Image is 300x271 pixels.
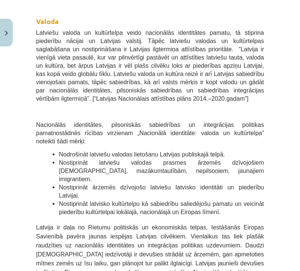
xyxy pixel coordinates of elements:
[59,159,264,182] span: Nostiprināt latviešu valodas prasmes ārzemēs dzīvojošiem [DEMOGRAPHIC_DATA], mazākumtautībām, nep...
[5,31,8,36] img: icon-close-lesson-0947bae3869378f0d4975bcd49f059093ad1ed9edebbc8119c70593378902aed.svg
[36,122,264,144] span: Nacionālās identitātes, pilsoniskās sabiedrības un integrācijas politikas pamatnostādnēs rīcības ...
[36,17,59,25] strong: Valoda
[59,201,264,215] span: Nostiprināt latvisko kultūrtelpu kā sabiedrību saliedējošu pamatu un veicināt piederību kultūrtel...
[59,151,225,158] span: Nodrošināt latviešu valodas lietošanu Latvijas publiskajā telpā.
[36,30,264,102] span: Latviešu valoda un kultūrtelpa veido nacionālās identitātes pamatu, tā stiprina piederību nācijai...
[59,184,264,199] span: Nostiprināt ārzemēs dzīvojošo latviešu latvisko identitāti un piederību Latvijai.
